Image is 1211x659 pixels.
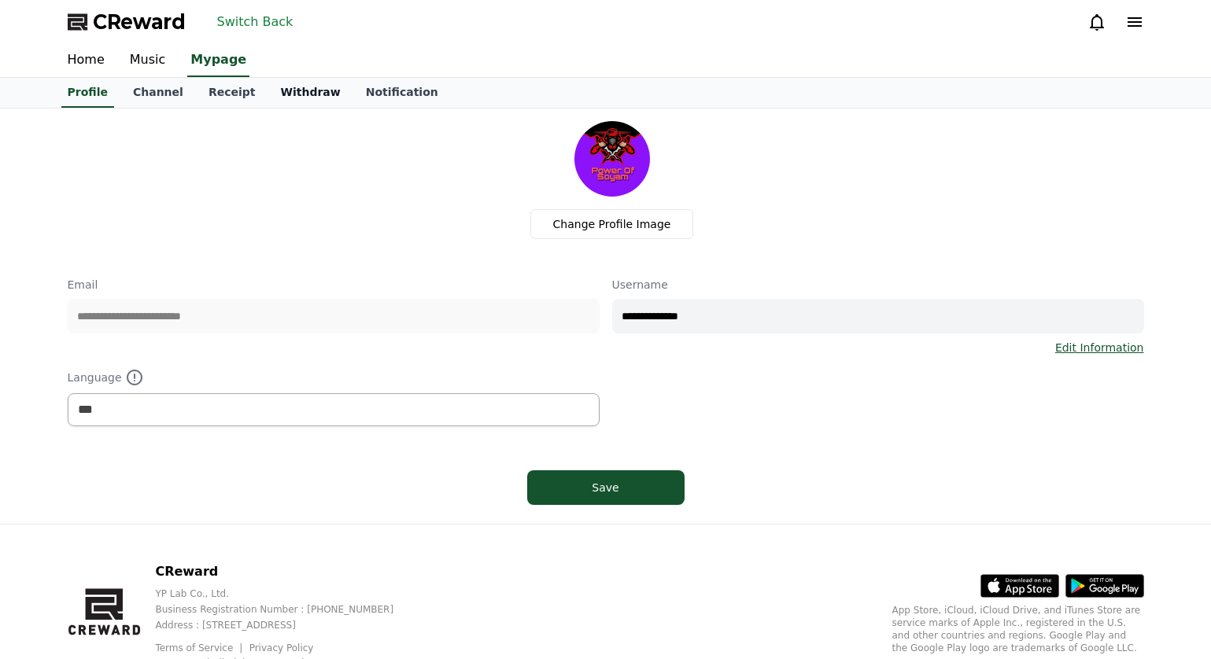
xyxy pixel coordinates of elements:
p: CReward [155,562,419,581]
p: YP Lab Co., Ltd. [155,587,419,600]
a: Edit Information [1055,340,1144,355]
a: Notification [353,78,451,108]
a: Receipt [196,78,268,108]
a: Home [55,44,117,77]
p: Email [68,277,600,293]
a: CReward [68,9,186,35]
button: Save [527,470,685,505]
div: Save [559,480,653,495]
a: Music [117,44,179,77]
a: Terms of Service [155,642,245,653]
a: Privacy Policy [249,642,314,653]
label: Change Profile Image [530,209,694,239]
button: Switch Back [211,9,300,35]
p: App Store, iCloud, iCloud Drive, and iTunes Store are service marks of Apple Inc., registered in ... [892,604,1144,654]
a: Profile [61,78,114,108]
a: Withdraw [268,78,353,108]
p: Address : [STREET_ADDRESS] [155,619,419,631]
p: Username [612,277,1144,293]
span: CReward [93,9,186,35]
p: Language [68,368,600,387]
a: Channel [120,78,196,108]
img: profile_image [574,121,650,197]
p: Business Registration Number : [PHONE_NUMBER] [155,603,419,616]
a: Mypage [187,44,249,77]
